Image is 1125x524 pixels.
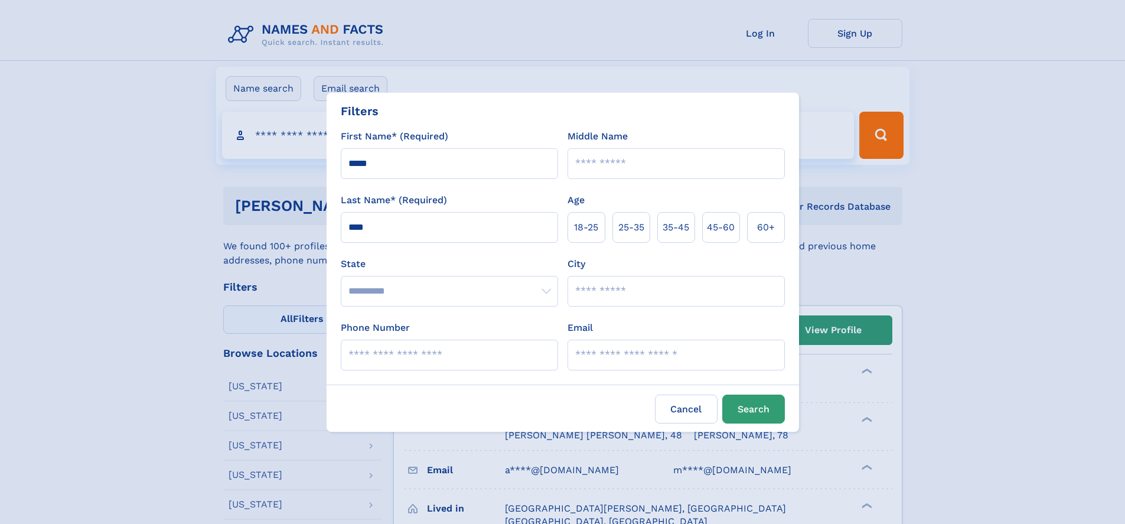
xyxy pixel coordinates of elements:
[341,257,558,271] label: State
[341,193,447,207] label: Last Name* (Required)
[655,395,718,424] label: Cancel
[341,102,379,120] div: Filters
[568,129,628,144] label: Middle Name
[663,220,689,235] span: 35‑45
[574,220,598,235] span: 18‑25
[568,321,593,335] label: Email
[722,395,785,424] button: Search
[568,193,585,207] label: Age
[618,220,644,235] span: 25‑35
[757,220,775,235] span: 60+
[341,129,448,144] label: First Name* (Required)
[707,220,735,235] span: 45‑60
[568,257,585,271] label: City
[341,321,410,335] label: Phone Number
